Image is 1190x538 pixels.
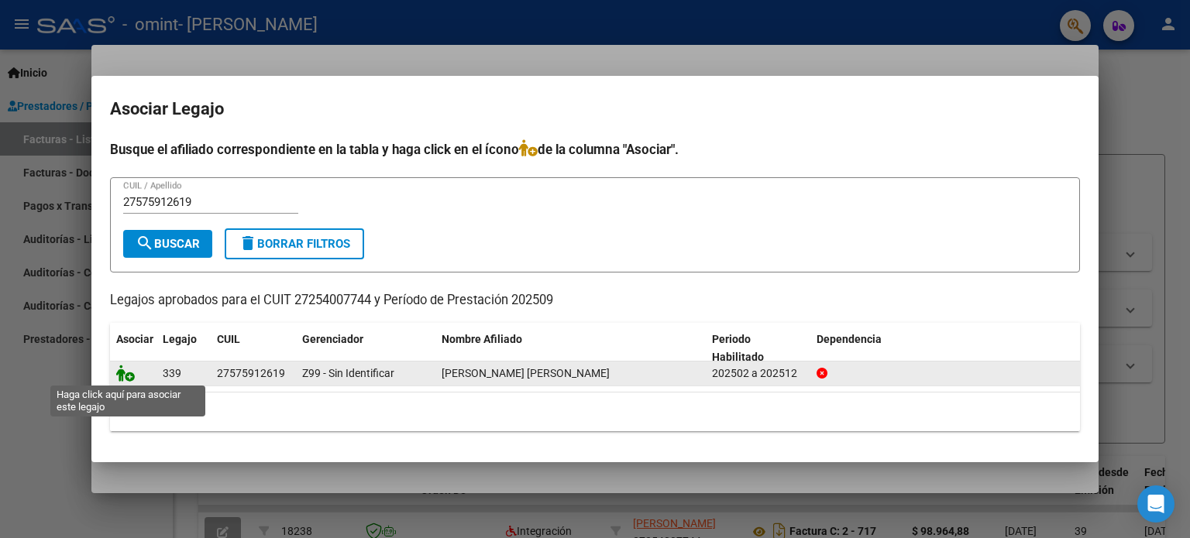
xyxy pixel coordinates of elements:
[136,234,154,252] mat-icon: search
[817,333,882,345] span: Dependencia
[136,237,200,251] span: Buscar
[110,94,1080,124] h2: Asociar Legajo
[225,228,364,259] button: Borrar Filtros
[712,365,804,382] div: 202502 a 202512
[1137,485,1175,523] div: Open Intercom Messenger
[302,333,363,345] span: Gerenciador
[217,365,285,382] div: 27575912619
[211,323,296,374] datatable-header-cell: CUIL
[302,367,394,379] span: Z99 - Sin Identificar
[239,237,350,251] span: Borrar Filtros
[123,230,212,258] button: Buscar
[110,291,1080,310] p: Legajos aprobados para el CUIT 27254007744 y Período de Prestación 202509
[435,323,706,374] datatable-header-cell: Nombre Afiliado
[810,323,1081,374] datatable-header-cell: Dependencia
[239,234,257,252] mat-icon: delete
[110,392,1080,431] div: 1 registros
[217,333,240,345] span: CUIL
[116,333,153,345] span: Asociar
[110,139,1080,159] h4: Busque el afiliado correspondiente en la tabla y haga click en el ícono de la columna "Asociar".
[296,323,435,374] datatable-header-cell: Gerenciador
[110,323,156,374] datatable-header-cell: Asociar
[712,333,764,363] span: Periodo Habilitado
[163,333,197,345] span: Legajo
[156,323,211,374] datatable-header-cell: Legajo
[442,367,610,379] span: RUIZ DIAZ HANNA DELFINA
[442,333,522,345] span: Nombre Afiliado
[163,367,181,379] span: 339
[706,323,810,374] datatable-header-cell: Periodo Habilitado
